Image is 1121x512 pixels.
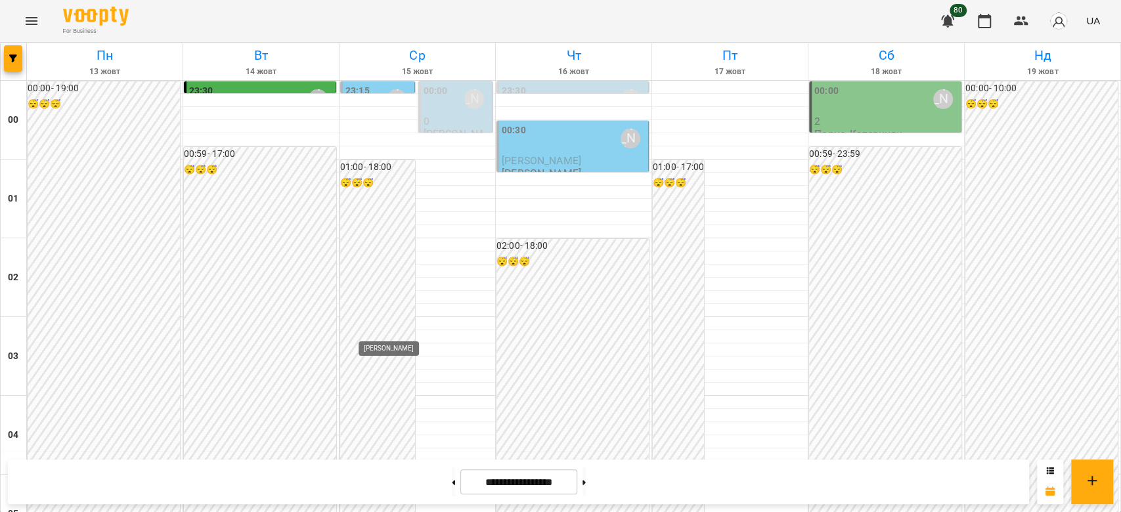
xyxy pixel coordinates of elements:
label: 23:15 [345,84,370,98]
h6: 00:00 - 19:00 [28,81,180,96]
h6: Пт [654,45,806,66]
label: 00:00 [424,84,448,98]
h6: 01:00 - 17:00 [653,160,704,175]
div: Олійник Валентин [621,129,640,148]
div: Олійник Валентин [621,89,640,109]
p: 2 [814,116,958,127]
h6: 😴😴😴 [340,176,415,190]
span: 80 [950,4,967,17]
label: 23:30 [189,84,213,98]
button: UA [1081,9,1105,33]
h6: 19 жовт [967,66,1118,78]
div: Олійник Валентин [464,89,484,109]
h6: 00:59 - 17:00 [184,147,336,161]
img: Voopty Logo [63,7,129,26]
h6: 16 жовт [498,66,649,78]
p: Парне_Катериняк [814,128,902,139]
h6: 03 [8,349,18,364]
h6: 15 жовт [341,66,493,78]
p: [PERSON_NAME] [502,167,581,179]
label: 00:30 [502,123,526,138]
h6: 14 жовт [185,66,337,78]
h6: 02:00 - 18:00 [496,239,649,253]
h6: 😴😴😴 [496,255,649,269]
h6: 17 жовт [654,66,806,78]
h6: 00:59 - 23:59 [809,147,961,161]
span: [PERSON_NAME] [502,154,581,167]
label: 23:30 [502,84,526,98]
h6: 00 [8,113,18,127]
span: For Business [63,27,129,35]
h6: Чт [498,45,649,66]
img: avatar_s.png [1049,12,1068,30]
h6: 😴😴😴 [184,163,336,177]
h6: 😴😴😴 [28,97,180,112]
h6: 02 [8,270,18,285]
h6: 04 [8,428,18,442]
h6: Сб [810,45,962,66]
label: 00:00 [814,84,839,98]
h6: Ср [341,45,493,66]
h6: 18 жовт [810,66,962,78]
h6: 😴😴😴 [809,163,961,177]
div: Олійник Валентин [387,89,407,109]
h6: Вт [185,45,337,66]
p: [PERSON_NAME] [424,128,490,151]
h6: 01 [8,192,18,206]
div: Олійник Валентин [933,89,953,109]
button: Menu [16,5,47,37]
h6: 00:00 - 10:00 [965,81,1118,96]
h6: 13 жовт [29,66,181,78]
p: 0 [424,116,490,127]
h6: Нд [967,45,1118,66]
div: Олійник Валентин [308,89,328,109]
h6: 😴😴😴 [965,97,1118,112]
span: UA [1086,14,1100,28]
h6: 😴😴😴 [653,176,704,190]
h6: 01:00 - 18:00 [340,160,415,175]
h6: Пн [29,45,181,66]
